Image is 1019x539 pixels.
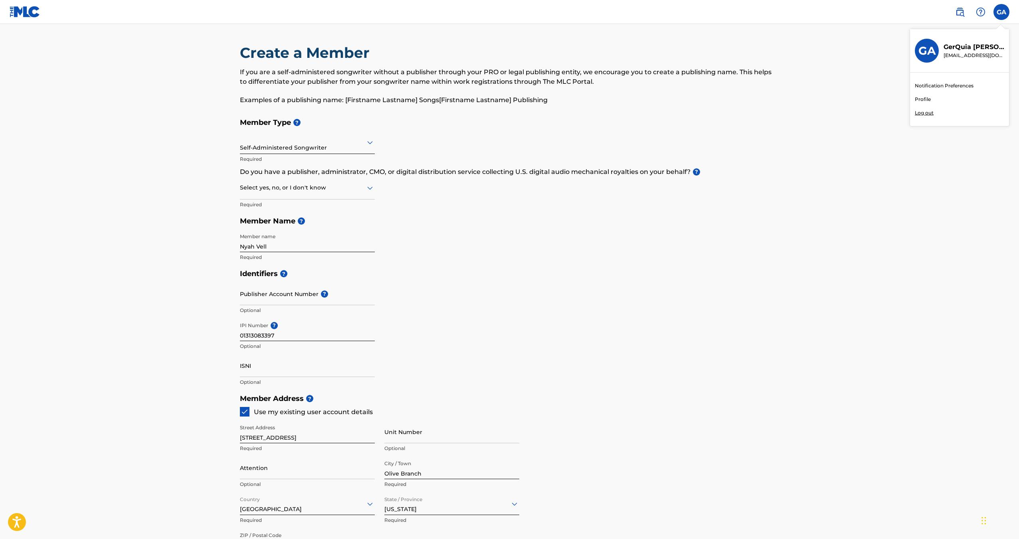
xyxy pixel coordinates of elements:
[240,95,780,105] p: Examples of a publishing name: [Firstname Lastname] Songs[Firstname Lastname] Publishing
[915,82,973,89] a: Notification Preferences
[240,265,780,282] h5: Identifiers
[254,408,373,416] span: Use my existing user account details
[240,213,780,230] h5: Member Name
[955,7,965,17] img: search
[384,494,519,513] div: [US_STATE]
[241,408,249,416] img: checkbox
[997,379,1019,444] iframe: Resource Center
[693,168,700,176] span: ?
[321,290,328,298] span: ?
[240,491,260,503] label: Country
[240,254,375,261] p: Required
[240,167,780,177] p: Do you have a publisher, administrator, CMO, or digital distribution service collecting U.S. digi...
[240,156,375,163] p: Required
[240,132,375,152] div: Self-Administered Songwriter
[240,114,780,131] h5: Member Type
[240,379,375,386] p: Optional
[384,445,519,452] p: Optional
[944,42,1004,52] p: GerQuia Abner
[979,501,1019,539] iframe: Chat Widget
[976,7,985,17] img: help
[10,6,40,18] img: MLC Logo
[293,119,301,126] span: ?
[944,52,1004,59] p: contact@gerquiaabner.com
[240,67,780,87] p: If you are a self-administered songwriter without a publisher through your PRO or legal publishin...
[973,4,989,20] div: Help
[280,270,287,277] span: ?
[306,395,313,402] span: ?
[240,494,375,513] div: [GEOGRAPHIC_DATA]
[915,96,931,103] a: Profile
[240,445,375,452] p: Required
[384,517,519,524] p: Required
[298,217,305,225] span: ?
[952,4,968,20] a: Public Search
[993,4,1009,20] div: User Menu
[915,109,934,116] p: Log out
[271,322,278,329] span: ?
[240,201,375,208] p: Required
[240,517,375,524] p: Required
[384,481,519,488] p: Required
[384,491,422,503] label: State / Province
[240,390,780,407] h5: Member Address
[918,44,936,58] h3: GA
[240,343,375,350] p: Optional
[981,509,986,533] div: Drag
[240,44,374,62] h2: Create a Member
[240,307,375,314] p: Optional
[240,481,375,488] p: Optional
